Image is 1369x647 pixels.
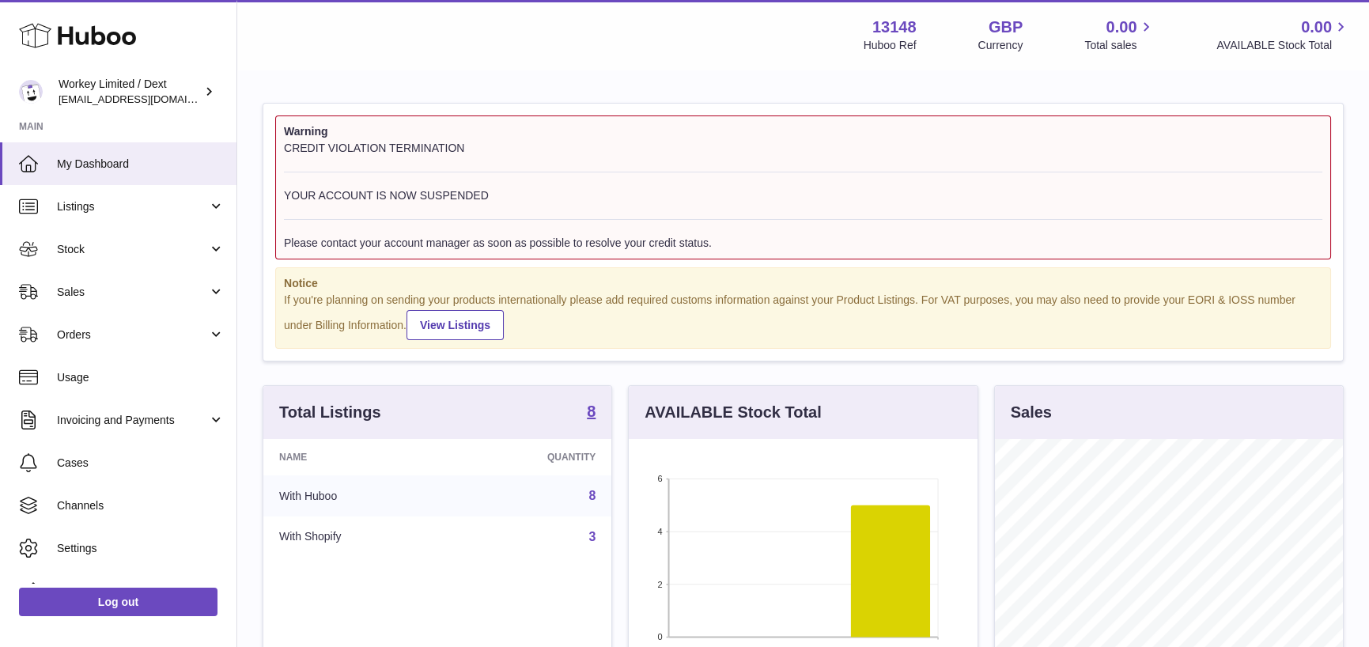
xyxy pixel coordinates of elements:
a: 0.00 AVAILABLE Stock Total [1216,17,1350,53]
span: 0.00 [1106,17,1137,38]
span: Channels [57,498,225,513]
th: Name [263,439,451,475]
div: Huboo Ref [864,38,917,53]
strong: 13148 [872,17,917,38]
span: [EMAIL_ADDRESS][DOMAIN_NAME] [59,93,233,105]
strong: 8 [587,403,596,419]
th: Quantity [451,439,611,475]
a: 8 [587,403,596,422]
span: Settings [57,541,225,556]
strong: Warning [284,124,1322,139]
a: 8 [588,489,596,502]
strong: Notice [284,276,1322,291]
a: Log out [19,588,217,616]
span: Cases [57,456,225,471]
text: 6 [658,474,663,483]
a: View Listings [407,310,504,340]
div: Currency [978,38,1023,53]
a: 3 [588,530,596,543]
span: Total sales [1084,38,1155,53]
text: 4 [658,527,663,536]
text: 2 [658,580,663,589]
span: Usage [57,370,225,385]
span: Orders [57,327,208,342]
div: If you're planning on sending your products internationally please add required customs informati... [284,293,1322,340]
div: CREDIT VIOLATION TERMINATION YOUR ACCOUNT IS NOW SUSPENDED Please contact your account manager as... [284,141,1322,251]
td: With Shopify [263,516,451,558]
div: Workey Limited / Dext [59,77,201,107]
h3: Total Listings [279,402,381,423]
span: Invoicing and Payments [57,413,208,428]
text: 0 [658,632,663,641]
span: Stock [57,242,208,257]
span: AVAILABLE Stock Total [1216,38,1350,53]
h3: Sales [1011,402,1052,423]
span: Sales [57,285,208,300]
td: With Huboo [263,475,451,516]
span: Returns [57,584,225,599]
a: 0.00 Total sales [1084,17,1155,53]
strong: GBP [989,17,1023,38]
span: My Dashboard [57,157,225,172]
img: internalAdmin-13148@internal.huboo.com [19,80,43,104]
h3: AVAILABLE Stock Total [645,402,821,423]
span: 0.00 [1301,17,1332,38]
span: Listings [57,199,208,214]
